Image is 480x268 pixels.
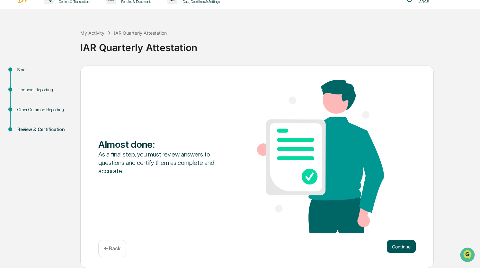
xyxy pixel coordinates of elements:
div: Review & Certification [17,126,70,133]
a: Powered byPylon [45,108,78,113]
a: 🗄️Attestations [44,78,82,90]
div: We're available if you need us! [22,55,81,60]
span: Attestations [53,81,80,87]
span: Data Lookup [13,93,40,99]
p: How can we help? [6,13,117,23]
iframe: Open customer support [459,247,477,264]
div: Start new chat [22,49,105,55]
div: 🔎 [6,94,12,99]
div: As a final step, you must review answers to questions and certify them as complete and accurate. [98,150,225,175]
div: IAR Quarterly Attestation [80,37,477,53]
span: Pylon [64,109,78,113]
button: Start new chat [109,51,117,58]
a: 🖐️Preclearance [4,78,44,90]
div: 🗄️ [47,81,52,86]
div: Almost done : [98,138,225,150]
div: Start [17,67,70,73]
a: 🔎Data Lookup [4,90,43,102]
div: Financial Reporting [17,86,70,93]
img: Almost done [257,80,384,233]
div: 🖐️ [6,81,12,86]
div: IAR Quarterly Attestation [114,30,167,36]
p: ← Back [104,246,120,252]
button: Continue [387,240,416,253]
div: Other Common Reporting [17,106,70,113]
div: My Activity [80,30,104,36]
span: Preclearance [13,81,41,87]
img: 1746055101610-c473b297-6a78-478c-a979-82029cc54cd1 [6,49,18,60]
